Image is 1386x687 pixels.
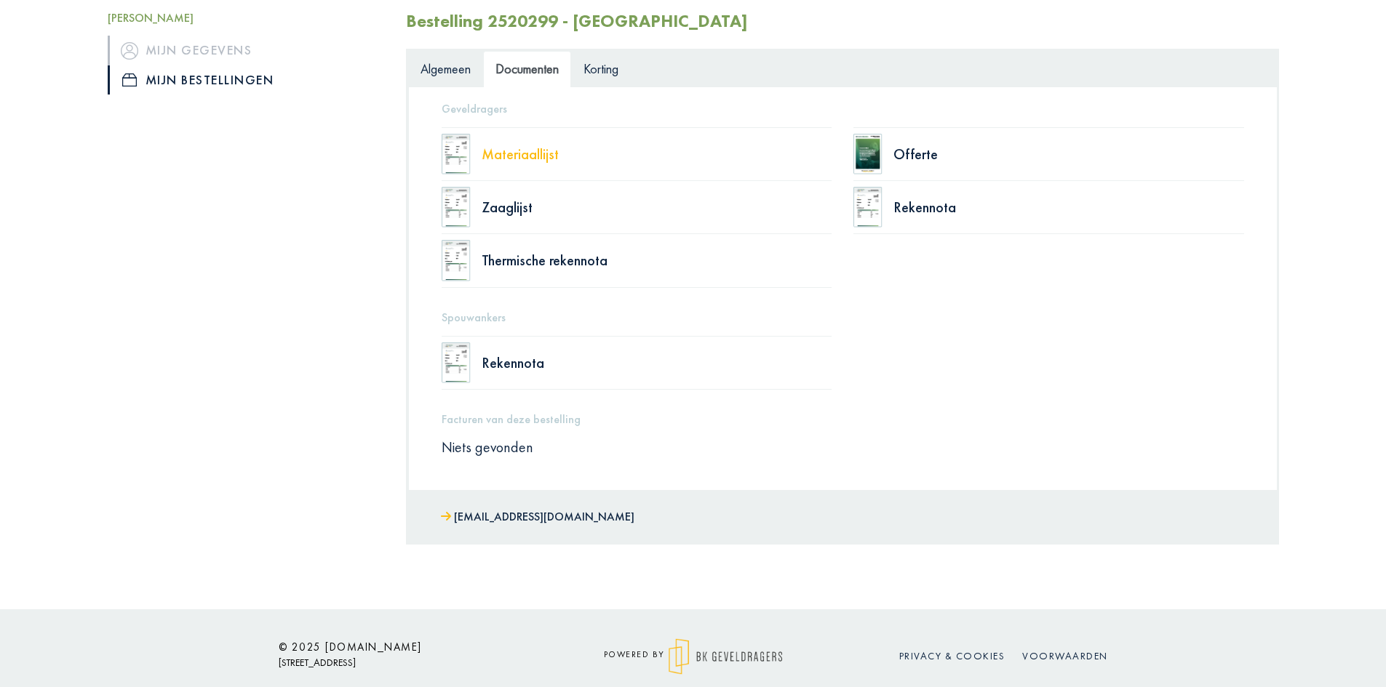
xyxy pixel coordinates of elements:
span: Korting [584,60,618,77]
ul: Tabs [408,51,1277,87]
img: icon [122,73,137,87]
img: doc [442,342,471,383]
h5: Facturen van deze bestelling [442,412,1244,426]
span: Documenten [495,60,559,77]
div: Materiaallijst [482,147,832,161]
img: doc [853,134,883,174]
div: powered by [562,638,824,675]
img: logo [669,638,783,675]
h5: [PERSON_NAME] [108,11,384,25]
div: Thermische rekennota [482,253,832,268]
h2: Bestelling 2520299 - [GEOGRAPHIC_DATA] [406,11,748,32]
a: Voorwaarden [1022,649,1108,662]
p: [STREET_ADDRESS] [279,654,541,672]
h6: © 2025 [DOMAIN_NAME] [279,640,541,654]
span: Algemeen [421,60,471,77]
a: iconMijn bestellingen [108,65,384,95]
img: doc [442,134,471,174]
div: Rekennota [482,355,832,370]
a: Privacy & cookies [899,649,1005,662]
div: Rekennota [893,200,1244,214]
a: [EMAIL_ADDRESS][DOMAIN_NAME] [441,507,634,528]
img: doc [442,187,471,228]
a: iconMijn gegevens [108,36,384,65]
div: Offerte [893,147,1244,161]
h5: Spouwankers [442,310,1244,324]
img: doc [853,187,883,228]
img: doc [442,240,471,281]
img: icon [121,41,138,59]
div: Niets gevonden [431,438,1255,457]
h5: Geveldragers [442,102,1244,116]
div: Zaaglijst [482,200,832,214]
